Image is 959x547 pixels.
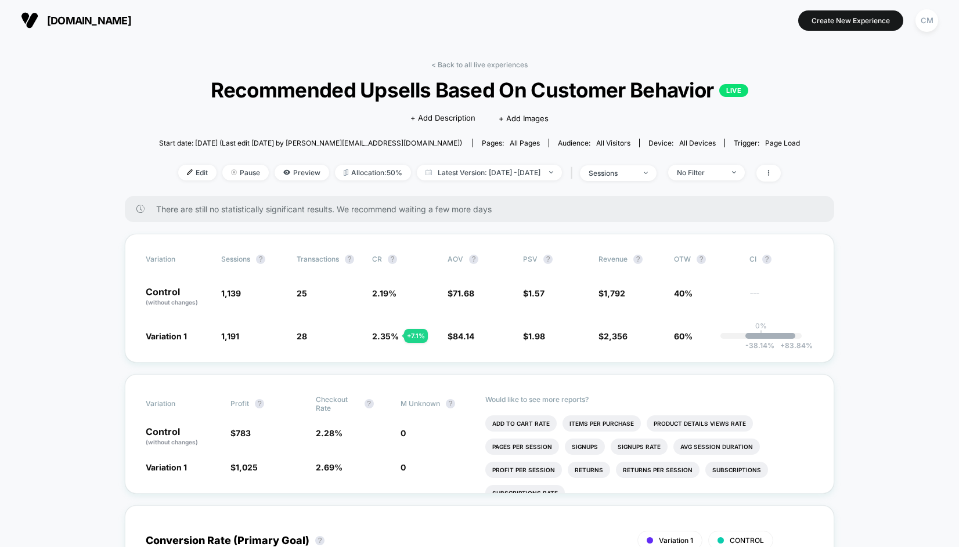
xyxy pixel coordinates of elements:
span: Sessions [221,255,250,263]
span: Allocation: 50% [335,165,411,180]
div: sessions [589,169,635,177]
button: ? [543,255,553,264]
div: No Filter [677,168,723,177]
li: Profit Per Session [485,462,562,478]
span: 71.68 [453,288,474,298]
button: ? [697,255,706,264]
span: + Add Description [410,113,475,124]
span: Checkout Rate [316,395,359,412]
li: Pages Per Session [485,439,559,455]
span: (without changes) [146,439,198,445]
button: ? [762,255,771,264]
li: Subscriptions [705,462,768,478]
span: 2.35 % [372,331,399,341]
span: 83.84 % [774,341,813,350]
img: edit [187,169,193,175]
div: Audience: [558,139,630,147]
span: Variation [146,255,210,264]
span: CR [372,255,382,263]
p: Control [146,287,210,307]
span: all pages [510,139,540,147]
button: ? [633,255,643,264]
img: rebalance [344,169,348,176]
span: -38.14 % [745,341,774,350]
span: 1.57 [528,288,545,298]
span: Page Load [765,139,800,147]
span: Variation 1 [146,462,187,472]
button: Create New Experience [798,10,903,31]
span: M Unknown [401,399,440,408]
button: ? [256,255,265,264]
p: Would like to see more reports? [485,395,813,404]
span: Device: [639,139,724,147]
span: | [568,165,580,182]
span: Start date: [DATE] (Last edit [DATE] by [PERSON_NAME][EMAIL_ADDRESS][DOMAIN_NAME]) [159,139,462,147]
span: 1,139 [221,288,241,298]
span: $ [523,331,545,341]
span: Preview [275,165,329,180]
span: $ [599,331,628,341]
span: $ [523,288,545,298]
button: ? [469,255,478,264]
button: ? [365,399,374,408]
span: Variation 1 [146,331,187,341]
p: 0% [755,321,767,330]
button: ? [388,255,397,264]
li: Returns [568,462,610,478]
li: Add To Cart Rate [485,415,557,432]
span: 783 [236,428,251,438]
span: (without changes) [146,299,198,306]
img: end [549,171,553,173]
p: Control [146,427,219,447]
span: $ [599,288,625,298]
span: 60% [674,331,693,341]
span: 1,792 [604,288,625,298]
span: $ [448,288,474,298]
span: Pause [222,165,269,180]
span: There are still no statistically significant results. We recommend waiting a few more days [156,204,811,214]
li: Signups Rate [611,439,668,455]
button: ? [315,536,325,545]
span: 2.19 % [372,288,396,298]
img: end [732,171,736,173]
span: CI [749,255,813,264]
p: | [760,330,762,339]
a: < Back to all live experiences [431,60,528,69]
span: 40% [674,288,693,298]
span: 1,191 [221,331,239,341]
div: + 7.1 % [404,329,428,343]
span: all devices [679,139,716,147]
img: end [644,172,648,174]
li: Product Details Views Rate [647,415,753,432]
li: Signups [565,439,605,455]
span: CONTROL [730,536,764,545]
span: Profit [230,399,249,408]
img: calendar [426,169,432,175]
img: end [231,169,237,175]
li: Returns Per Session [616,462,700,478]
li: Subscriptions Rate [485,485,565,501]
span: $ [448,331,474,341]
li: Items Per Purchase [563,415,641,432]
button: ? [345,255,354,264]
span: Latest Version: [DATE] - [DATE] [417,165,562,180]
li: Avg Session Duration [673,439,760,455]
img: Visually logo [21,12,38,29]
span: 28 [297,331,307,341]
div: Trigger: [734,139,800,147]
span: Variation [146,395,210,412]
span: Transactions [297,255,339,263]
span: AOV [448,255,463,263]
span: 1,025 [236,462,258,472]
span: 2.69 % [316,462,342,472]
span: 0 [401,428,406,438]
span: 2.28 % [316,428,342,438]
span: + Add Images [499,114,549,123]
button: ? [255,399,264,408]
span: Edit [178,165,217,180]
span: $ [230,462,258,472]
button: ? [446,399,455,408]
span: 84.14 [453,331,474,341]
span: --- [749,290,813,307]
span: 25 [297,288,307,298]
